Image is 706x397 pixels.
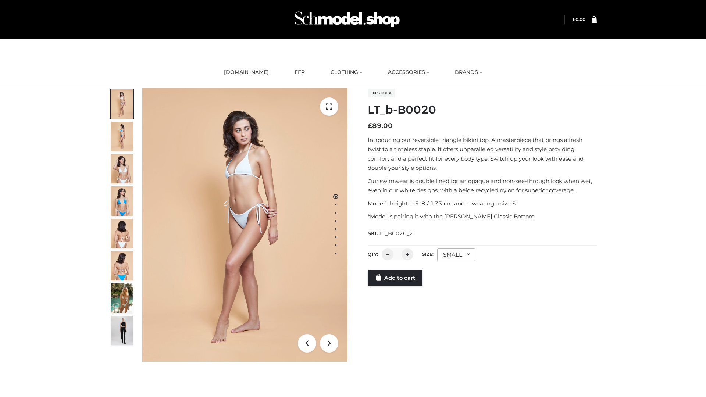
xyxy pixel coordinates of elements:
[325,64,368,81] a: CLOTHING
[368,122,393,130] bdi: 89.00
[368,89,395,97] span: In stock
[368,270,422,286] a: Add to cart
[437,248,475,261] div: SMALL
[111,89,133,119] img: ArielClassicBikiniTop_CloudNine_AzureSky_OW114ECO_1-scaled.jpg
[292,5,402,34] img: Schmodel Admin 964
[368,251,378,257] label: QTY:
[111,283,133,313] img: Arieltop_CloudNine_AzureSky2.jpg
[111,219,133,248] img: ArielClassicBikiniTop_CloudNine_AzureSky_OW114ECO_7-scaled.jpg
[111,251,133,280] img: ArielClassicBikiniTop_CloudNine_AzureSky_OW114ECO_8-scaled.jpg
[368,135,597,173] p: Introducing our reversible triangle bikini top. A masterpiece that brings a fresh twist to a time...
[368,229,414,238] span: SKU:
[368,103,597,117] h1: LT_b-B0020
[449,64,488,81] a: BRANDS
[368,199,597,208] p: Model’s height is 5 ‘8 / 173 cm and is wearing a size S.
[368,176,597,195] p: Our swimwear is double lined for an opaque and non-see-through look when wet, even in our white d...
[111,316,133,345] img: 49df5f96394c49d8b5cbdcda3511328a.HD-1080p-2.5Mbps-49301101_thumbnail.jpg
[111,122,133,151] img: ArielClassicBikiniTop_CloudNine_AzureSky_OW114ECO_2-scaled.jpg
[111,186,133,216] img: ArielClassicBikiniTop_CloudNine_AzureSky_OW114ECO_4-scaled.jpg
[142,88,347,362] img: LT_b-B0020
[111,154,133,183] img: ArielClassicBikiniTop_CloudNine_AzureSky_OW114ECO_3-scaled.jpg
[573,17,585,22] bdi: 0.00
[368,212,597,221] p: *Model is pairing it with the [PERSON_NAME] Classic Bottom
[289,64,310,81] a: FFP
[380,230,413,237] span: LT_B0020_2
[422,251,434,257] label: Size:
[573,17,575,22] span: £
[382,64,435,81] a: ACCESSORIES
[368,122,372,130] span: £
[218,64,274,81] a: [DOMAIN_NAME]
[573,17,585,22] a: £0.00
